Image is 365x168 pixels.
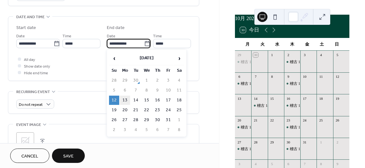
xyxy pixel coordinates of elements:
[109,125,119,135] td: 2
[131,106,141,115] td: 21
[62,33,71,40] span: Time
[174,125,184,135] td: 8
[237,118,242,123] div: 20
[253,161,258,166] div: 4
[174,86,184,95] td: 11
[318,118,323,123] div: 25
[290,81,325,86] div: 稽古 18時～20時50分
[286,118,291,123] div: 23
[163,76,173,85] td: 3
[286,74,291,79] div: 9
[109,76,119,85] td: 28
[284,81,300,86] div: 稽古 18時～20時50分
[153,33,162,40] span: Time
[163,96,173,105] td: 17
[318,74,323,79] div: 11
[329,38,344,51] div: 日
[284,146,300,152] div: 稽古 18時～20時50分
[109,86,119,95] td: 5
[131,76,141,85] td: 30
[120,86,130,95] td: 6
[142,125,152,135] td: 5
[163,125,173,135] td: 7
[318,161,323,166] div: 8
[318,53,323,57] div: 4
[290,125,325,130] div: 稽古 18時～20時50分
[300,38,315,51] div: 金
[241,125,276,130] div: 稽古 18時～20時50分
[270,74,274,79] div: 8
[286,161,291,166] div: 6
[302,53,307,57] div: 3
[142,66,152,75] th: We
[142,115,152,125] td: 29
[302,161,307,166] div: 7
[120,66,130,75] th: Mo
[142,106,152,115] td: 22
[120,115,130,125] td: 27
[16,121,41,128] span: Event image
[24,70,48,77] span: Hide end time
[286,96,291,101] div: 16
[335,140,340,144] div: 2
[63,153,74,160] span: Save
[163,106,173,115] td: 24
[253,118,258,123] div: 21
[16,14,45,20] span: Date and time
[24,63,50,70] span: Show date only
[302,96,307,101] div: 17
[235,81,251,86] div: 稽古 18時～20時50分
[284,103,300,108] div: 稽古 18時～20時50分
[142,86,152,95] td: 8
[24,56,35,63] span: All day
[302,74,307,79] div: 10
[270,140,274,144] div: 29
[253,96,258,101] div: 14
[131,115,141,125] td: 28
[120,76,130,85] td: 29
[302,118,307,123] div: 24
[120,96,130,105] td: 13
[109,66,119,75] th: Su
[16,33,25,40] span: Date
[120,125,130,135] td: 3
[19,101,43,108] span: Do not repeat
[270,38,285,51] div: 水
[235,15,349,22] div: 10月 2025
[270,161,274,166] div: 5
[290,59,325,65] div: 稽古 18時～20時50分
[174,76,184,85] td: 4
[270,96,274,101] div: 15
[284,59,300,65] div: 稽古 18時～20時50分
[120,106,130,115] td: 20
[109,106,119,115] td: 19
[163,66,173,75] th: Fr
[253,53,258,57] div: 30
[152,76,163,85] td: 2
[152,86,163,95] td: 9
[285,38,300,51] div: 木
[253,140,258,144] div: 28
[16,89,50,95] span: Recurring event
[152,125,163,135] td: 6
[241,59,276,65] div: 稽古 18時～20時50分
[174,52,184,65] span: ›
[174,115,184,125] td: 1
[107,33,115,40] span: Date
[302,140,307,144] div: 31
[335,53,340,57] div: 5
[109,115,119,125] td: 26
[241,146,276,152] div: 稽古 18時～20時50分
[174,96,184,105] td: 18
[251,103,267,108] div: 稽古 18時～20時50分
[131,66,141,75] th: Tu
[290,146,325,152] div: 稽古 18時～20時50分
[152,66,163,75] th: Th
[174,66,184,75] th: Sa
[10,149,49,163] button: Cancel
[237,53,242,57] div: 29
[21,153,38,160] span: Cancel
[335,161,340,166] div: 9
[142,96,152,105] td: 15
